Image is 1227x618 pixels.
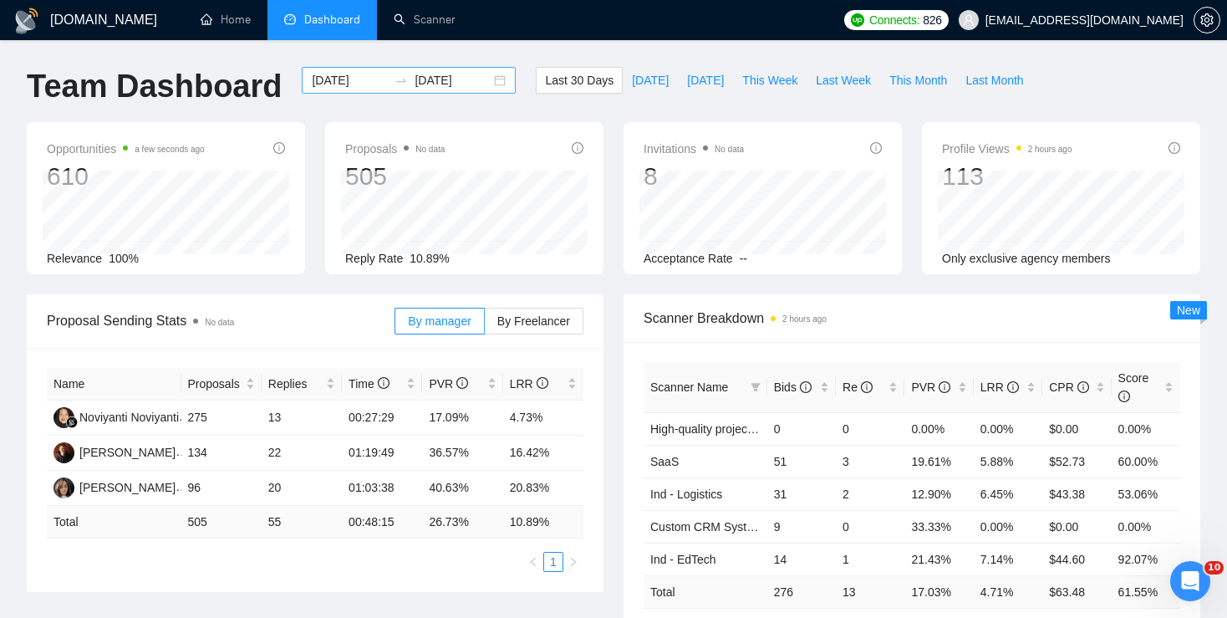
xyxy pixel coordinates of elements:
[740,252,747,265] span: --
[1077,381,1089,393] span: info-circle
[523,552,543,572] button: left
[79,408,179,426] div: Noviyanti Noviyanti
[342,471,422,506] td: 01:03:38
[537,377,548,389] span: info-circle
[345,139,445,159] span: Proposals
[342,401,422,436] td: 00:27:29
[456,377,468,389] span: info-circle
[836,543,904,575] td: 1
[974,412,1042,445] td: 0.00%
[687,71,724,89] span: [DATE]
[503,471,583,506] td: 20.83%
[181,471,262,506] td: 96
[1177,304,1200,317] span: New
[53,445,176,458] a: AS[PERSON_NAME]
[395,74,408,87] span: to
[870,142,882,154] span: info-circle
[410,252,449,265] span: 10.89%
[262,368,342,401] th: Replies
[188,375,242,393] span: Proposals
[1194,13,1220,27] a: setting
[27,67,282,106] h1: Team Dashboard
[974,510,1042,543] td: 0.00%
[1170,561,1210,601] iframe: Intercom live chat
[742,71,797,89] span: This Week
[79,443,176,462] div: [PERSON_NAME]
[965,71,1023,89] span: Last Month
[135,145,204,154] time: a few seconds ago
[836,510,904,543] td: 0
[869,11,919,29] span: Connects:
[889,71,947,89] span: This Month
[47,310,395,331] span: Proposal Sending Stats
[510,377,548,391] span: LRR
[342,436,422,471] td: 01:19:49
[843,381,873,394] span: Re
[181,401,262,436] td: 275
[422,506,502,539] td: 26.73 %
[53,478,74,498] img: KA
[572,142,583,154] span: info-circle
[956,67,1032,94] button: Last Month
[503,401,583,436] td: 4.73%
[545,71,613,89] span: Last 30 Days
[1118,371,1149,403] span: Score
[904,478,973,510] td: 12.90%
[632,71,669,89] span: [DATE]
[1042,543,1111,575] td: $44.60
[503,436,583,471] td: 16.42%
[911,381,950,394] span: PVR
[422,436,502,471] td: 36.57%
[47,368,181,401] th: Name
[800,381,812,393] span: info-circle
[268,375,323,393] span: Replies
[774,381,812,394] span: Bids
[904,412,973,445] td: 0.00%
[536,67,623,94] button: Last 30 Days
[201,13,251,27] a: homeHome
[568,557,578,567] span: right
[1112,412,1180,445] td: 0.00%
[1194,7,1220,33] button: setting
[53,407,74,428] img: NN
[1112,510,1180,543] td: 0.00%
[1112,478,1180,510] td: 53.06%
[767,575,836,608] td: 276
[767,510,836,543] td: 9
[836,445,904,478] td: 3
[273,142,285,154] span: info-circle
[678,67,733,94] button: [DATE]
[942,139,1072,159] span: Profile Views
[395,74,408,87] span: swap-right
[715,145,744,154] span: No data
[13,8,40,34] img: logo
[1112,575,1180,608] td: 61.55 %
[394,13,456,27] a: searchScanner
[974,478,1042,510] td: 6.45%
[422,471,502,506] td: 40.63%
[644,308,1180,329] span: Scanner Breakdown
[53,410,179,423] a: NNNoviyanti Noviyanti
[923,11,941,29] span: 826
[53,480,176,493] a: KA[PERSON_NAME]
[1118,391,1130,402] span: info-circle
[974,575,1042,608] td: 4.71 %
[429,377,468,391] span: PVR
[563,552,583,572] li: Next Page
[262,506,342,539] td: 55
[262,471,342,506] td: 20
[47,252,102,265] span: Relevance
[644,139,744,159] span: Invitations
[1042,478,1111,510] td: $43.38
[378,377,389,389] span: info-circle
[650,520,763,534] a: Custom CRM System
[904,575,973,608] td: 17.03 %
[1112,543,1180,575] td: 92.07%
[345,252,403,265] span: Reply Rate
[503,506,583,539] td: 10.89 %
[644,252,733,265] span: Acceptance Rate
[544,553,563,571] a: 1
[836,412,904,445] td: 0
[767,478,836,510] td: 31
[262,436,342,471] td: 22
